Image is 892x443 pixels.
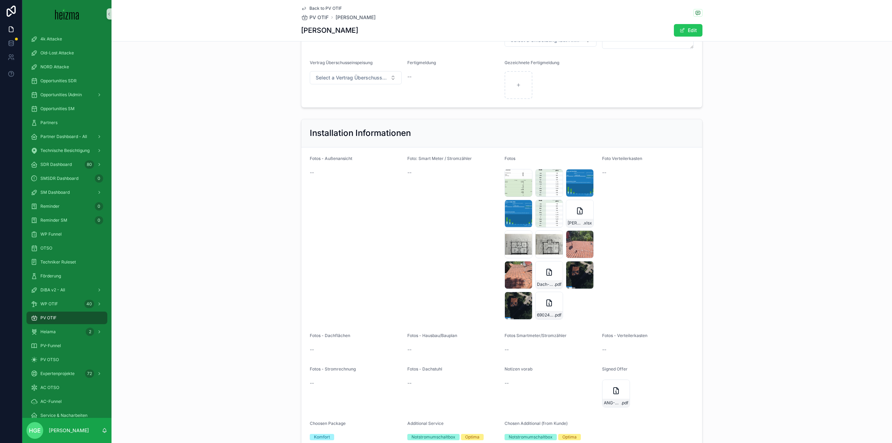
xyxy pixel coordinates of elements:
span: SM Dashboard [40,190,70,195]
span: -- [407,380,412,387]
img: App logo [55,8,79,20]
a: Back to PV OTIF [301,6,342,11]
div: Optima [562,434,577,440]
a: Technische Besichtigung [26,144,107,157]
div: 72 [85,369,94,378]
h2: Installation Informationen [310,128,411,139]
span: Select a Vertrag Überschusseinspeisung [316,74,387,81]
span: Fotos Smartmeter/Stromzähler [505,333,567,338]
div: 0 [95,216,103,224]
a: DiBA v2 - All [26,284,107,296]
span: 4k Attacke [40,36,62,42]
a: 4k Attacke [26,33,107,45]
p: [PERSON_NAME] [49,427,89,434]
a: SDR Dashboard80 [26,158,107,171]
span: Gezeichnete Fertigmeldung [505,60,559,65]
span: Fertigmeldung [407,60,436,65]
span: 6902472453 [537,312,554,318]
span: Förderung [40,273,61,279]
span: Heiama [40,329,56,335]
a: Förderung [26,270,107,282]
span: Old-Lost Attacke [40,50,74,56]
span: Fotos - Außenansicht [310,156,352,161]
a: AC OTSO [26,381,107,394]
a: AC-Funnel [26,395,107,408]
span: Service & Nacharbeiten [40,413,87,418]
div: Notstromumschaltbox [412,434,455,440]
span: Reminder SM [40,217,67,223]
span: AC OTSO [40,385,59,390]
span: PV OTSO [40,357,59,362]
a: SM Dashboard [26,186,107,199]
span: PV OTIF [309,14,329,21]
span: PV OTIF [40,315,56,321]
span: PV-Funnel [40,343,61,349]
span: Fotos - Stromrechnung [310,366,356,372]
a: PV OTSO [26,353,107,366]
span: SMSDR Dashboard [40,176,78,181]
span: .pdf [621,400,628,406]
a: Opportunities SDR [26,75,107,87]
span: DiBA v2 - All [40,287,65,293]
span: Chosen Additional (from Kunde) [505,421,568,426]
a: NORD Attacke [26,61,107,73]
a: PV OTIF [26,312,107,324]
span: .pdf [554,282,561,287]
span: .xlsx [583,220,592,226]
span: -- [310,380,314,387]
span: -- [505,380,509,387]
a: Reminder SM0 [26,214,107,227]
span: HGE [29,426,41,435]
span: Reminder [40,204,60,209]
a: PV OTIF [301,14,329,21]
div: 0 [95,202,103,211]
a: Partners [26,116,107,129]
span: WP OTIF [40,301,58,307]
span: -- [407,346,412,353]
a: Opportunities SM [26,102,107,115]
a: Techniker Ruleset [26,256,107,268]
span: -- [310,346,314,353]
a: OTSO [26,242,107,254]
span: [PERSON_NAME]---Stromverbrauch---Photovoltaik-Sim [568,220,583,226]
span: Back to PV OTIF [309,6,342,11]
span: -- [602,169,606,176]
a: Old-Lost Attacke [26,47,107,59]
a: WP Funnel [26,228,107,240]
span: Partner Dashboard - All [40,134,87,139]
span: Choosen Package [310,421,346,426]
span: -- [407,73,412,80]
span: -- [602,346,606,353]
span: Vertrag Überschusseinspeisung [310,60,372,65]
div: 40 [84,300,94,308]
div: Notstromumschaltbox [509,434,553,440]
span: Fotos - Hausbau/Bauplan [407,333,457,338]
div: 2 [86,328,94,336]
span: WP Funnel [40,231,62,237]
span: .pdf [554,312,561,318]
div: 0 [95,174,103,183]
h1: [PERSON_NAME] [301,25,358,35]
span: AC-Funnel [40,399,62,404]
span: Notizen vorab [505,366,532,372]
span: Fotos - Verteilerkasten [602,333,647,338]
span: Technische Besichtigung [40,148,90,153]
a: PV-Funnel [26,339,107,352]
span: Foto Verteilerkasten [602,156,642,161]
button: Select Button [310,71,402,84]
span: ANG-PV-2962_3-[PERSON_NAME]-2025-08-07_SIG [604,400,621,406]
span: Expertenprojekte [40,371,75,376]
span: Signed Offer [602,366,628,372]
a: WP OTIF40 [26,298,107,310]
span: -- [310,169,314,176]
a: Opportunities (Admin [26,89,107,101]
a: Reminder0 [26,200,107,213]
span: SDR Dashboard [40,162,72,167]
span: Partners [40,120,57,125]
span: Additional Service [407,421,444,426]
a: Expertenprojekte72 [26,367,107,380]
div: 80 [85,160,94,169]
a: [PERSON_NAME] [336,14,376,21]
button: Edit [674,24,702,37]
